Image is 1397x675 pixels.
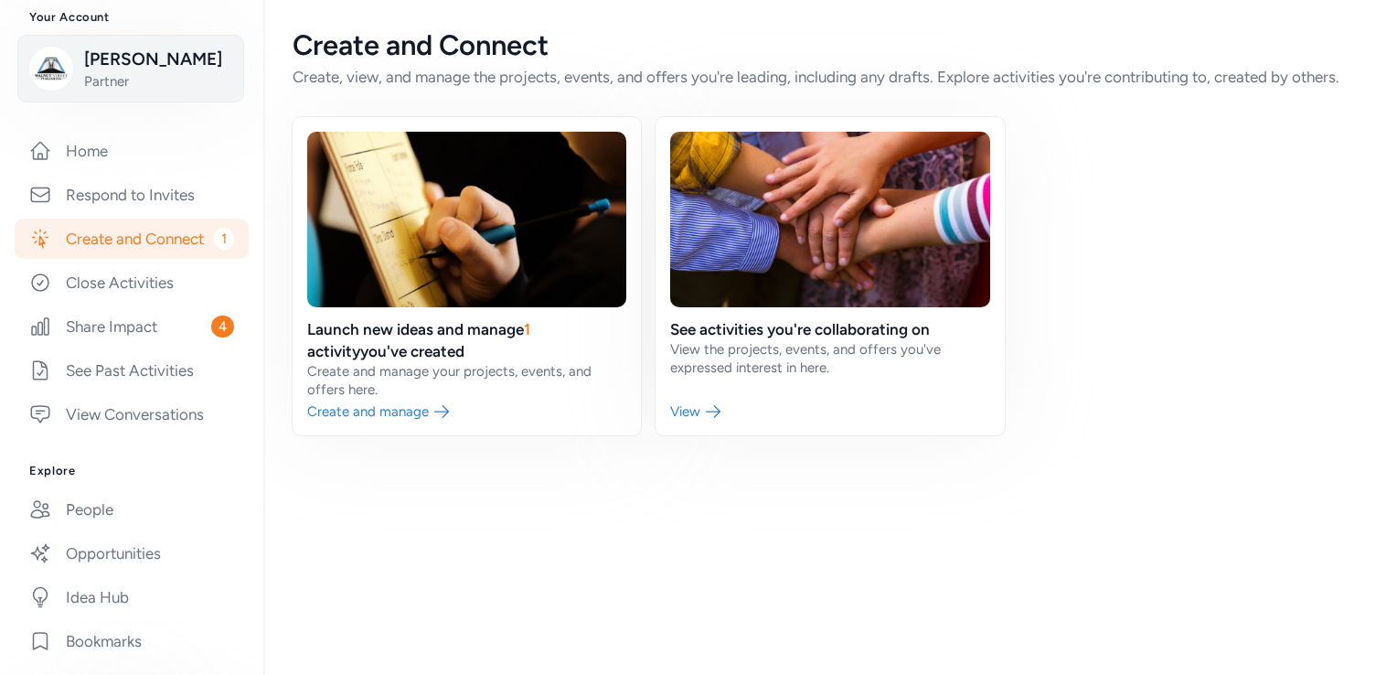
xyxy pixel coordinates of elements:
span: 4 [211,316,234,337]
div: Create and Connect [293,29,1368,62]
a: Opportunities [15,533,249,573]
a: Idea Hub [15,577,249,617]
span: 1 [214,228,234,250]
a: See Past Activities [15,350,249,391]
a: Create and Connect1 [15,219,249,259]
h3: Your Account [29,10,234,25]
a: Bookmarks [15,621,249,661]
h3: Explore [29,464,234,478]
div: Create, view, and manage the projects, events, and offers you're leading, including any drafts. E... [293,66,1368,88]
span: Partner [84,72,232,91]
a: Respond to Invites [15,175,249,215]
a: Share Impact4 [15,306,249,347]
a: Home [15,131,249,171]
span: [PERSON_NAME] [84,47,232,72]
a: People [15,489,249,530]
button: [PERSON_NAME]Partner [17,35,244,102]
a: Close Activities [15,262,249,303]
a: View Conversations [15,394,249,434]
